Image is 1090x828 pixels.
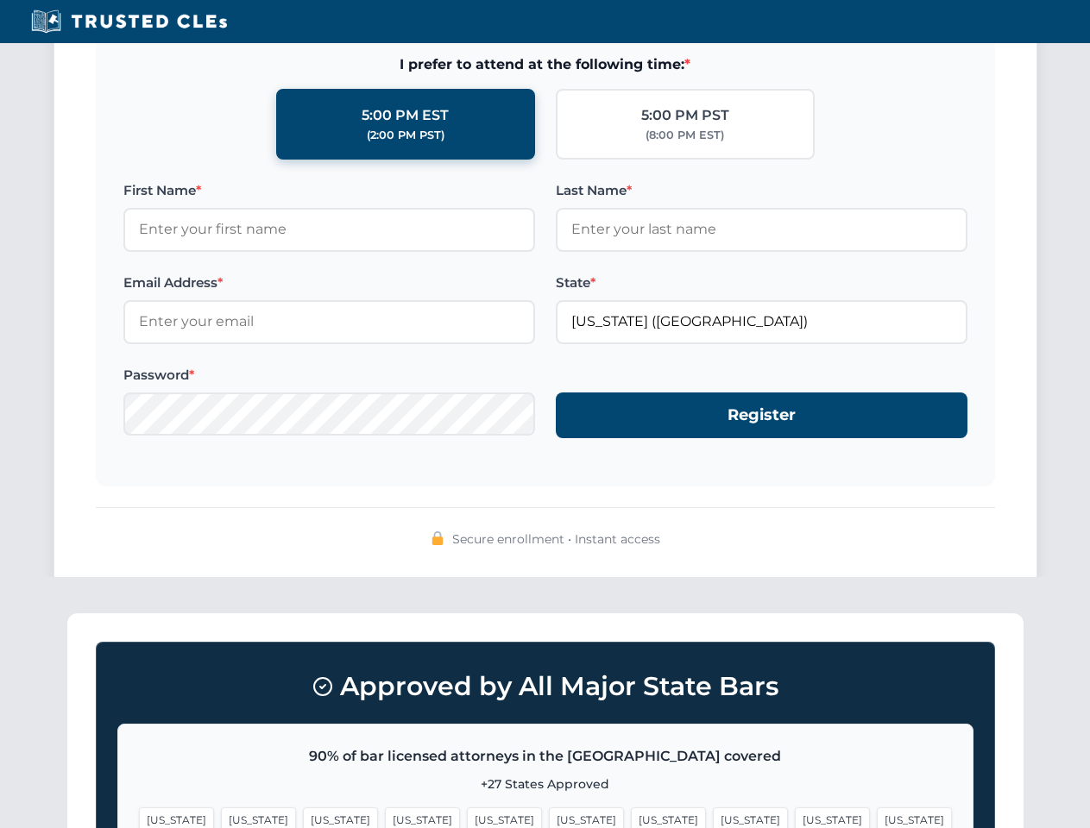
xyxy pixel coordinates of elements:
[556,392,967,438] button: Register
[556,273,967,293] label: State
[123,208,535,251] input: Enter your first name
[123,273,535,293] label: Email Address
[123,300,535,343] input: Enter your email
[452,530,660,549] span: Secure enrollment • Instant access
[641,104,729,127] div: 5:00 PM PST
[556,180,967,201] label: Last Name
[117,663,973,710] h3: Approved by All Major State Bars
[139,745,952,768] p: 90% of bar licensed attorneys in the [GEOGRAPHIC_DATA] covered
[123,365,535,386] label: Password
[123,180,535,201] label: First Name
[646,127,724,144] div: (8:00 PM EST)
[556,300,967,343] input: Florida (FL)
[123,53,967,76] span: I prefer to attend at the following time:
[431,531,444,545] img: 🔒
[26,9,232,34] img: Trusted CLEs
[362,104,449,127] div: 5:00 PM EST
[367,127,444,144] div: (2:00 PM PST)
[139,775,952,793] p: +27 States Approved
[556,208,967,251] input: Enter your last name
